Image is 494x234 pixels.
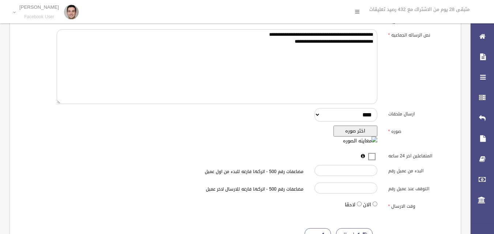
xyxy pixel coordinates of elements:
[383,150,457,160] label: المتفاعلين اخر 24 ساعه
[343,137,377,145] img: معاينه الصوره
[130,187,303,192] h6: مضاعفات رقم 500 - اتركها فارغه للارسال لاخر عميل
[383,29,457,39] label: نص الرساله الجماعيه
[19,4,59,10] p: [PERSON_NAME]
[383,108,457,118] label: ارسال ملحقات
[383,200,457,210] label: وقت الارسال
[345,200,355,209] label: لاحقا
[363,200,371,209] label: الان
[130,169,303,174] h6: مضاعفات رقم 500 - اتركها فارغه للبدء من اول عميل
[383,183,457,193] label: التوقف عند عميل رقم
[333,126,377,137] button: اختر صوره
[19,14,59,20] small: Facebook User
[383,165,457,175] label: البدء من عميل رقم
[383,126,457,136] label: صوره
